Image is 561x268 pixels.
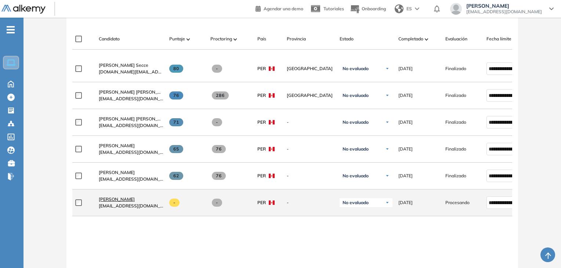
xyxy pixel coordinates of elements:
[99,196,163,203] a: [PERSON_NAME]
[99,203,163,209] span: [EMAIL_ADDRESS][DOMAIN_NAME]
[234,38,237,40] img: [missing "en.ARROW_ALT" translation]
[212,145,226,153] span: 76
[287,173,334,179] span: -
[99,149,163,156] span: [EMAIL_ADDRESS][DOMAIN_NAME]
[398,119,413,126] span: [DATE]
[169,91,184,99] span: 76
[99,69,163,75] span: [DOMAIN_NAME][EMAIL_ADDRESS][DOMAIN_NAME]
[1,5,46,14] img: Logo
[385,93,390,98] img: Ícono de flecha
[385,174,390,178] img: Ícono de flecha
[340,36,354,42] span: Estado
[187,38,190,40] img: [missing "en.ARROW_ALT" translation]
[257,199,266,206] span: PER
[169,65,184,73] span: 80
[99,169,163,176] a: [PERSON_NAME]
[287,36,306,42] span: Provincia
[99,89,172,95] span: [PERSON_NAME] [PERSON_NAME]
[287,65,334,72] span: [GEOGRAPHIC_DATA]
[257,146,266,152] span: PER
[7,29,15,30] i: -
[445,36,467,42] span: Evaluación
[169,172,184,180] span: 62
[99,116,163,122] a: [PERSON_NAME] [PERSON_NAME]
[343,66,369,72] span: No evaluado
[269,120,275,124] img: PER
[385,66,390,71] img: Ícono de flecha
[212,91,229,99] span: 286
[99,116,172,122] span: [PERSON_NAME] [PERSON_NAME]
[269,93,275,98] img: PER
[466,3,542,9] span: [PERSON_NAME]
[169,145,184,153] span: 65
[398,65,413,72] span: [DATE]
[406,6,412,12] span: ES
[99,170,135,175] span: [PERSON_NAME]
[398,92,413,99] span: [DATE]
[256,4,303,12] a: Agendar una demo
[425,38,428,40] img: [missing "en.ARROW_ALT" translation]
[257,173,266,179] span: PER
[445,119,466,126] span: Finalizado
[99,176,163,182] span: [EMAIL_ADDRESS][DOMAIN_NAME]
[269,66,275,71] img: PER
[169,199,180,207] span: -
[99,142,163,149] a: [PERSON_NAME]
[257,92,266,99] span: PER
[398,36,423,42] span: Completado
[287,119,334,126] span: -
[415,7,419,10] img: arrow
[99,122,163,129] span: [EMAIL_ADDRESS][DOMAIN_NAME]
[264,6,303,11] span: Agendar una demo
[398,199,413,206] span: [DATE]
[466,9,542,15] span: [EMAIL_ADDRESS][DOMAIN_NAME]
[287,199,334,206] span: -
[385,120,390,124] img: Ícono de flecha
[343,93,369,98] span: No evaluado
[343,200,369,206] span: No evaluado
[212,199,222,207] span: -
[99,62,163,69] a: [PERSON_NAME] Secce
[212,118,222,126] span: -
[343,119,369,125] span: No evaluado
[395,4,403,13] img: world
[257,36,266,42] span: País
[212,172,226,180] span: 76
[269,200,275,205] img: PER
[350,1,386,17] button: Onboarding
[398,146,413,152] span: [DATE]
[269,174,275,178] img: PER
[445,65,466,72] span: Finalizado
[99,143,135,148] span: [PERSON_NAME]
[210,36,232,42] span: Proctoring
[445,173,466,179] span: Finalizado
[385,147,390,151] img: Ícono de flecha
[445,199,470,206] span: Procesando
[343,173,369,179] span: No evaluado
[287,146,334,152] span: -
[169,118,184,126] span: 71
[257,119,266,126] span: PER
[398,173,413,179] span: [DATE]
[287,92,334,99] span: [GEOGRAPHIC_DATA]
[385,200,390,205] img: Ícono de flecha
[362,6,386,11] span: Onboarding
[486,36,511,42] span: Fecha límite
[99,95,163,102] span: [EMAIL_ADDRESS][DOMAIN_NAME]
[169,36,185,42] span: Puntaje
[99,89,163,95] a: [PERSON_NAME] [PERSON_NAME]
[445,92,466,99] span: Finalizado
[445,146,466,152] span: Finalizado
[99,196,135,202] span: [PERSON_NAME]
[257,65,266,72] span: PER
[99,36,120,42] span: Candidato
[99,62,148,68] span: [PERSON_NAME] Secce
[343,146,369,152] span: No evaluado
[323,6,344,11] span: Tutoriales
[212,65,222,73] span: -
[269,147,275,151] img: PER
